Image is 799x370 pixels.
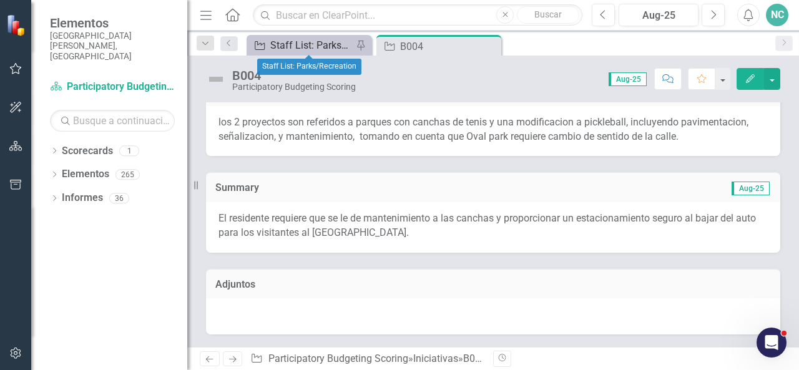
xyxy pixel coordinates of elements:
div: Participatory Budgeting Scoring [232,82,356,92]
a: Informes [62,191,103,205]
img: Not Defined [206,69,226,89]
h3: Summary [215,182,507,193]
div: Staff List: Parks/Recreation [257,59,361,75]
span: Elementos [50,16,175,31]
h3: Adjuntos [215,279,771,290]
a: Iniciativas [413,353,458,364]
input: Buscar en ClearPoint... [253,4,582,26]
a: Staff List: Parks/Recreation [250,37,353,53]
span: Buscar [534,9,562,19]
img: ClearPoint Strategy [6,14,28,36]
button: Aug-25 [619,4,699,26]
small: [GEOGRAPHIC_DATA][PERSON_NAME], [GEOGRAPHIC_DATA] [50,31,175,61]
a: Participatory Budgeting Scoring [50,80,175,94]
div: » » [250,352,484,366]
div: B004 [463,353,486,364]
div: Aug-25 [623,8,694,23]
input: Busque a continuación... [50,110,175,132]
a: Elementos [62,167,109,182]
a: Scorecards [62,144,113,158]
div: 1 [119,145,139,156]
div: Staff List: Parks/Recreation [270,37,353,53]
button: NC [766,4,788,26]
div: 265 [115,169,140,180]
iframe: Intercom live chat [757,328,787,358]
span: Aug-25 [732,182,770,195]
div: 36 [109,193,129,203]
span: Aug-25 [609,72,647,86]
div: B004 [232,69,356,82]
span: El residente requiere que se le de mantenimiento a las canchas y proporcionar un estacionamiento ... [218,212,756,238]
a: Participatory Budgeting Scoring [268,353,408,364]
p: los 2 proyectos son referidos a parques con canchas de tenis y una modificacion a pickleball, inc... [218,115,768,144]
button: Buscar [517,6,579,24]
div: B004 [400,39,498,54]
